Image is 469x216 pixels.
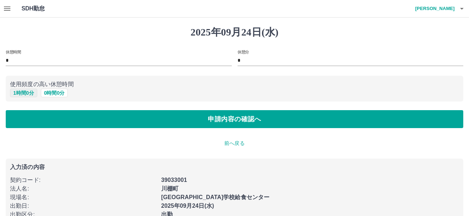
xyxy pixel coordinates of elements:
[6,110,463,128] button: 申請内容の確認へ
[238,49,249,55] label: 休憩分
[10,80,459,89] p: 使用頻度の高い休憩時間
[10,184,157,193] p: 法人名 :
[10,176,157,184] p: 契約コード :
[161,203,214,209] b: 2025年09月24日(水)
[10,164,459,170] p: 入力済の内容
[10,202,157,210] p: 出勤日 :
[6,140,463,147] p: 前へ戻る
[10,193,157,202] p: 現場名 :
[10,89,37,97] button: 1時間0分
[161,194,270,200] b: [GEOGRAPHIC_DATA]学校給食センター
[161,186,178,192] b: 川棚町
[41,89,68,97] button: 0時間0分
[6,26,463,38] h1: 2025年09月24日(水)
[6,49,21,55] label: 休憩時間
[161,177,187,183] b: 39033001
